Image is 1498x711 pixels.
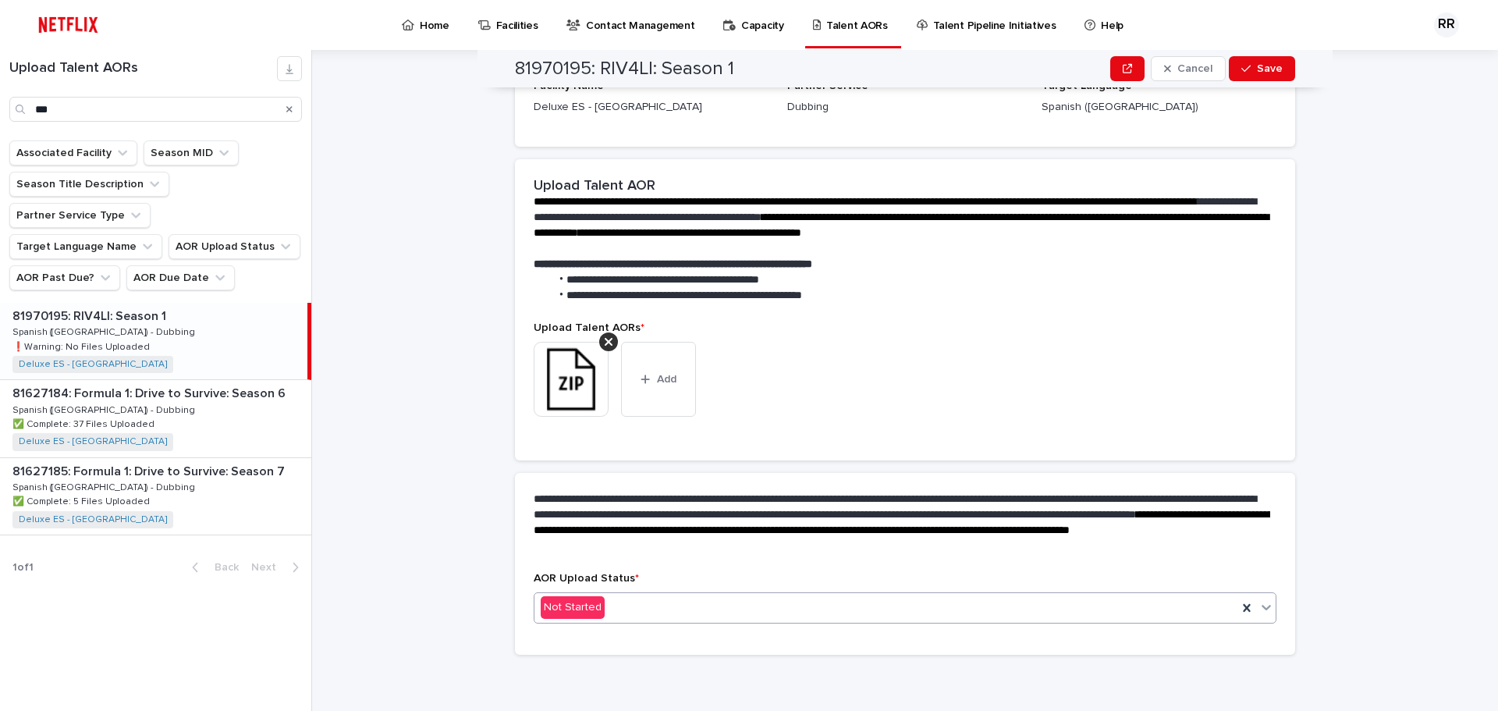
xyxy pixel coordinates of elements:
p: 81970195: RIV4LI: Season 1 [12,306,169,324]
span: Cancel [1177,63,1212,74]
button: Back [179,560,245,574]
button: Associated Facility [9,140,137,165]
p: Deluxe ES - [GEOGRAPHIC_DATA] [534,99,769,116]
button: Add [621,342,696,417]
span: Facility Name [534,80,604,91]
span: Upload Talent AORs [534,322,644,333]
span: Next [251,562,286,573]
p: Spanish ([GEOGRAPHIC_DATA]) - Dubbing [12,324,198,338]
button: Season MID [144,140,239,165]
span: Back [205,562,239,573]
p: ✅ Complete: 37 Files Uploaded [12,416,158,430]
button: Partner Service Type [9,203,151,228]
button: AOR Upload Status [169,234,300,259]
p: 81627184: Formula 1: Drive to Survive: Season 6 [12,383,289,401]
span: Add [657,374,676,385]
div: Not Started [541,596,605,619]
input: Search [9,97,302,122]
p: 81627185: Formula 1: Drive to Survive: Season 7 [12,461,288,479]
p: ❗️Warning: No Files Uploaded [12,339,153,353]
a: Deluxe ES - [GEOGRAPHIC_DATA] [19,359,167,370]
h2: 81970195: RIV4LI: Season 1 [515,58,734,80]
p: Spanish ([GEOGRAPHIC_DATA]) - Dubbing [12,479,198,493]
h2: Upload Talent AOR [534,178,655,195]
button: Next [245,560,311,574]
a: Deluxe ES - [GEOGRAPHIC_DATA] [19,436,167,447]
h1: Upload Talent AORs [9,60,277,77]
button: Save [1229,56,1295,81]
button: Target Language Name [9,234,162,259]
button: Season Title Description [9,172,169,197]
a: Deluxe ES - [GEOGRAPHIC_DATA] [19,514,167,525]
button: Cancel [1151,56,1226,81]
span: Partner Service [787,80,868,91]
button: AOR Past Due? [9,265,120,290]
p: Spanish ([GEOGRAPHIC_DATA]) - Dubbing [12,402,198,416]
span: Save [1257,63,1283,74]
p: ✅ Complete: 5 Files Uploaded [12,493,153,507]
p: Dubbing [787,99,1022,116]
p: Spanish ([GEOGRAPHIC_DATA]) [1042,99,1276,116]
button: AOR Due Date [126,265,235,290]
div: RR [1434,12,1459,37]
img: ifQbXi3ZQGMSEF7WDB7W [31,9,105,41]
span: AOR Upload Status [534,573,639,584]
span: Target Language [1042,80,1132,91]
